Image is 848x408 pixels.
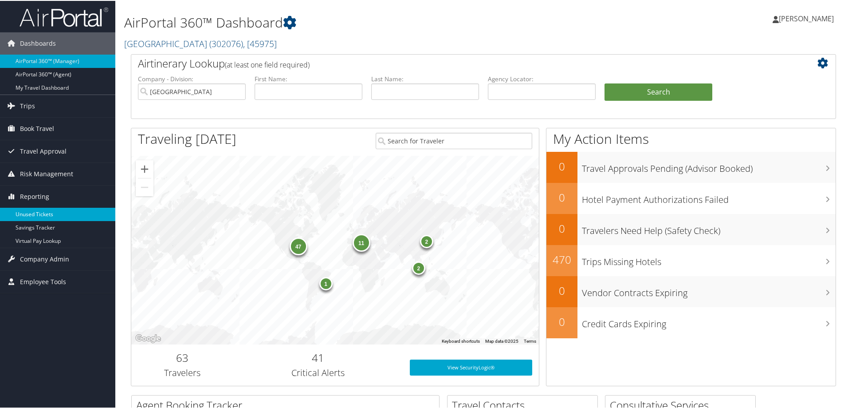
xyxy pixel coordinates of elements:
a: 0Vendor Contracts Expiring [546,275,836,306]
span: (at least one field required) [225,59,310,69]
h2: 0 [546,220,577,235]
h3: Travelers [138,366,227,378]
span: Reporting [20,185,49,207]
h3: Critical Alerts [240,366,397,378]
input: Search for Traveler [376,132,532,148]
a: 0Travelers Need Help (Safety Check) [546,213,836,244]
button: Zoom out [136,178,153,195]
span: Book Travel [20,117,54,139]
button: Search [605,83,712,100]
span: [PERSON_NAME] [779,13,834,23]
h3: Travel Approvals Pending (Advisor Booked) [582,157,836,174]
h3: Trips Missing Hotels [582,250,836,267]
div: 1 [319,276,332,289]
h1: My Action Items [546,129,836,147]
a: 470Trips Missing Hotels [546,244,836,275]
h1: AirPortal 360™ Dashboard [124,12,603,31]
h3: Travelers Need Help (Safety Check) [582,219,836,236]
span: Employee Tools [20,270,66,292]
span: ( 302076 ) [209,37,243,49]
span: Dashboards [20,32,56,54]
a: Open this area in Google Maps (opens a new window) [133,332,163,344]
h3: Credit Cards Expiring [582,313,836,329]
a: 0Travel Approvals Pending (Advisor Booked) [546,151,836,182]
h2: 0 [546,158,577,173]
a: [PERSON_NAME] [773,4,843,31]
a: Terms (opens in new tab) [524,338,536,343]
h2: 41 [240,349,397,364]
div: 11 [352,233,370,251]
h2: 470 [546,251,577,266]
h2: 63 [138,349,227,364]
h2: Airtinerary Lookup [138,55,770,70]
img: airportal-logo.png [20,6,108,27]
h3: Vendor Contracts Expiring [582,281,836,298]
div: 2 [412,261,425,274]
span: , [ 45975 ] [243,37,277,49]
h2: 0 [546,313,577,329]
label: First Name: [255,74,362,83]
h1: Traveling [DATE] [138,129,236,147]
span: Travel Approval [20,139,67,162]
span: Company Admin [20,247,69,269]
label: Last Name: [371,74,479,83]
div: 2 [420,234,433,247]
img: Google [133,332,163,344]
span: Trips [20,94,35,116]
a: View SecurityLogic® [410,359,532,375]
button: Zoom in [136,159,153,177]
span: Risk Management [20,162,73,184]
label: Company - Division: [138,74,246,83]
h2: 0 [546,189,577,204]
label: Agency Locator: [488,74,596,83]
a: 0Hotel Payment Authorizations Failed [546,182,836,213]
button: Keyboard shortcuts [442,337,480,344]
a: 0Credit Cards Expiring [546,306,836,337]
a: [GEOGRAPHIC_DATA] [124,37,277,49]
h3: Hotel Payment Authorizations Failed [582,188,836,205]
span: Map data ©2025 [485,338,518,343]
h2: 0 [546,282,577,297]
div: 47 [289,237,307,254]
